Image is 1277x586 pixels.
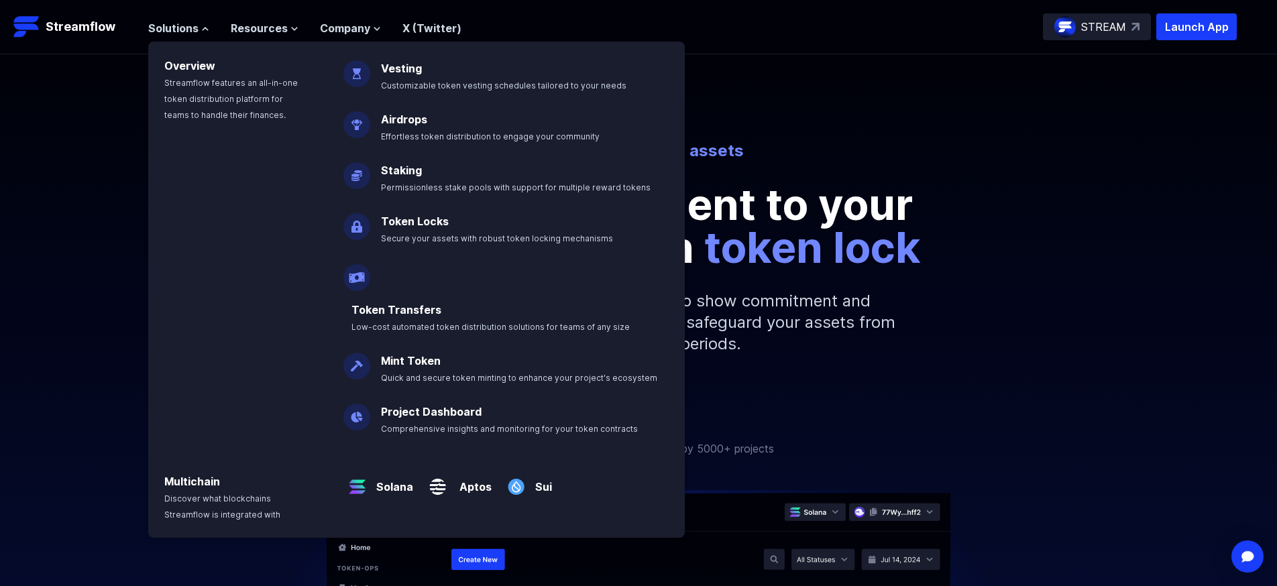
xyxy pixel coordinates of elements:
[704,221,921,273] span: token lock
[381,131,600,141] span: Effortless token distribution to engage your community
[1231,540,1264,573] div: Open Intercom Messenger
[164,475,220,488] a: Multichain
[381,80,626,91] span: Customizable token vesting schedules tailored to your needs
[351,322,630,332] span: Low-cost automated token distribution solutions for teams of any size
[381,182,651,192] span: Permissionless stake pools with support for multiple reward tokens
[371,468,413,495] a: Solana
[1156,13,1237,40] button: Launch App
[164,78,298,120] span: Streamflow features an all-in-one token distribution platform for teams to handle their finances.
[1054,16,1076,38] img: streamflow-logo-circle.png
[381,354,441,367] a: Mint Token
[343,202,370,240] img: Token Locks
[381,424,638,434] span: Comprehensive insights and monitoring for your token contracts
[381,405,482,418] a: Project Dashboard
[148,20,199,36] span: Solutions
[381,164,422,177] a: Staking
[530,468,552,495] a: Sui
[381,62,422,75] a: Vesting
[343,101,370,138] img: Airdrops
[46,17,115,36] p: Streamflow
[343,342,370,379] img: Mint Token
[231,20,298,36] button: Resources
[640,441,774,457] p: Trusted by 5000+ projects
[381,215,449,228] a: Token Locks
[343,463,371,500] img: Solana
[381,113,427,126] a: Airdrops
[381,233,613,243] span: Secure your assets with robust token locking mechanisms
[320,20,370,36] span: Company
[343,393,370,430] img: Project Dashboard
[164,59,215,72] a: Overview
[451,468,492,495] a: Aptos
[1081,19,1126,35] p: STREAM
[424,463,451,500] img: Aptos
[381,373,657,383] span: Quick and secure token minting to enhance your project's ecosystem
[13,13,135,40] a: Streamflow
[231,20,288,36] span: Resources
[13,13,40,40] img: Streamflow Logo
[343,253,370,291] img: Payroll
[502,463,530,500] img: Sui
[148,20,209,36] button: Solutions
[1131,23,1140,31] img: top-right-arrow.svg
[320,20,381,36] button: Company
[351,303,441,316] a: Token Transfers
[343,152,370,189] img: Staking
[164,493,280,520] span: Discover what blockchains Streamflow is integrated with
[343,50,370,87] img: Vesting
[402,21,461,35] a: X (Twitter)
[1043,13,1151,40] a: STREAM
